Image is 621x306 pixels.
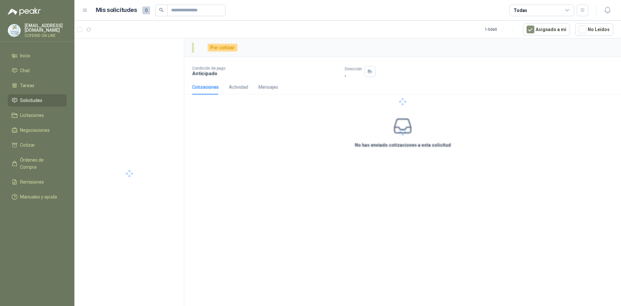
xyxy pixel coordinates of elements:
[25,23,67,32] p: [EMAIL_ADDRESS][DOMAIN_NAME]
[142,6,150,14] span: 0
[8,154,67,173] a: Órdenes de Compra
[514,7,527,14] div: Todas
[20,52,30,59] span: Inicio
[25,34,67,38] p: COFEIND ON LINE
[523,23,570,36] button: Asignado a mi
[575,23,613,36] button: No Leídos
[20,67,30,74] span: Chat
[20,82,34,89] span: Tareas
[8,176,67,188] a: Remisiones
[8,64,67,77] a: Chat
[8,139,67,151] a: Cotizar
[8,79,67,92] a: Tareas
[20,127,50,134] span: Negociaciones
[20,156,60,171] span: Órdenes de Compra
[8,50,67,62] a: Inicio
[8,109,67,121] a: Licitaciones
[485,24,518,35] div: 1 - 0 de 0
[159,8,164,12] span: search
[20,97,42,104] span: Solicitudes
[20,142,35,149] span: Cotizar
[8,8,41,16] img: Logo peakr
[8,191,67,203] a: Manuales y ayuda
[8,124,67,136] a: Negociaciones
[96,6,137,15] h1: Mis solicitudes
[20,112,44,119] span: Licitaciones
[20,178,44,186] span: Remisiones
[20,193,57,200] span: Manuales y ayuda
[8,24,20,37] img: Company Logo
[8,94,67,107] a: Solicitudes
